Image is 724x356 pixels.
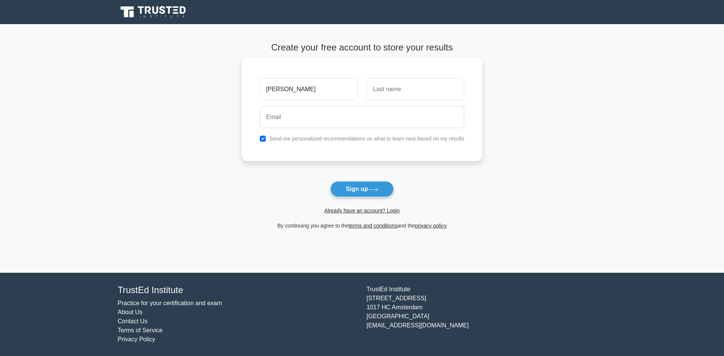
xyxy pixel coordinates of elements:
[260,106,465,128] input: Email
[237,221,487,230] div: By continuing you agree to the and the
[367,78,464,100] input: Last name
[415,223,447,229] a: privacy policy
[324,208,400,214] a: Already have an account? Login
[269,136,465,142] label: Send me personalized recommendations on what to learn next based on my results
[362,285,611,344] div: TrustEd Institute [STREET_ADDRESS] 1017 HC Amsterdam [GEOGRAPHIC_DATA] [EMAIL_ADDRESS][DOMAIN_NAME]
[118,285,357,296] h4: TrustEd Institute
[242,42,483,53] h4: Create your free account to store your results
[349,223,397,229] a: terms and conditions
[118,336,155,342] a: Privacy Policy
[118,300,222,306] a: Practice for your certification and exam
[260,78,357,100] input: First name
[118,309,143,315] a: About Us
[118,318,147,324] a: Contact Us
[118,327,163,333] a: Terms of Service
[330,181,394,197] button: Sign up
